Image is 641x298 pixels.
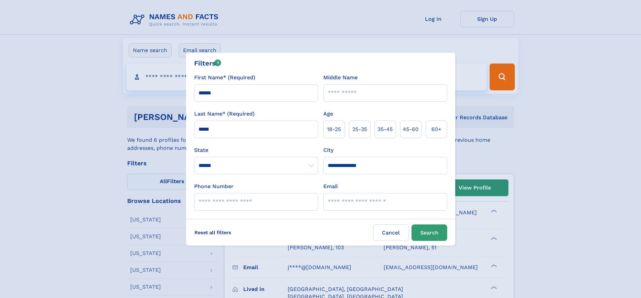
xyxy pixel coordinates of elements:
button: Search [412,224,447,241]
span: 18‑25 [327,125,341,133]
label: Middle Name [323,74,358,82]
label: Age [323,110,333,118]
label: Last Name* (Required) [194,110,255,118]
label: State [194,146,318,154]
span: 35‑45 [378,125,393,133]
label: City [323,146,333,154]
label: Phone Number [194,182,234,190]
label: Cancel [373,224,409,241]
label: Reset all filters [190,224,236,241]
label: Email [323,182,338,190]
label: First Name* (Required) [194,74,255,82]
span: 60+ [431,125,441,133]
span: 45‑60 [403,125,419,133]
span: 25‑35 [352,125,367,133]
div: Filters [194,58,221,68]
